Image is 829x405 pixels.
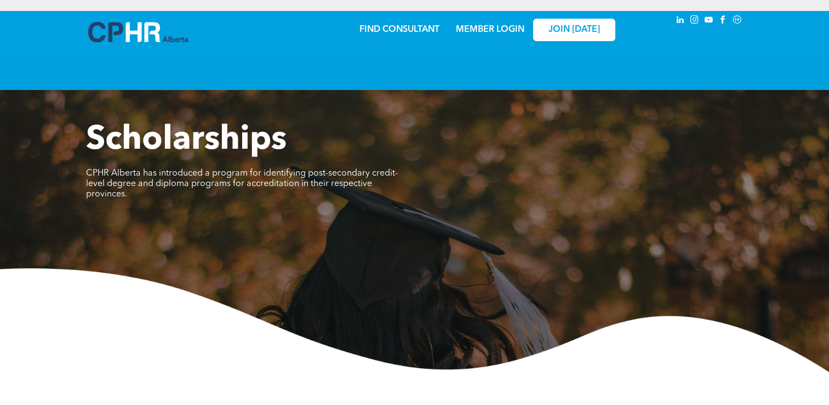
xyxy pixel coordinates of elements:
a: Social network [731,14,744,29]
a: instagram [689,14,701,29]
span: Scholarships [86,124,287,157]
a: linkedin [674,14,687,29]
a: youtube [703,14,715,29]
span: CPHR Alberta has introduced a program for identifying post-secondary credit-level degree and dipl... [86,169,398,199]
img: A blue and white logo for cp alberta [88,22,188,42]
a: facebook [717,14,729,29]
a: FIND CONSULTANT [359,25,439,34]
a: MEMBER LOGIN [456,25,524,34]
a: JOIN [DATE] [533,19,615,41]
span: JOIN [DATE] [548,25,600,35]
